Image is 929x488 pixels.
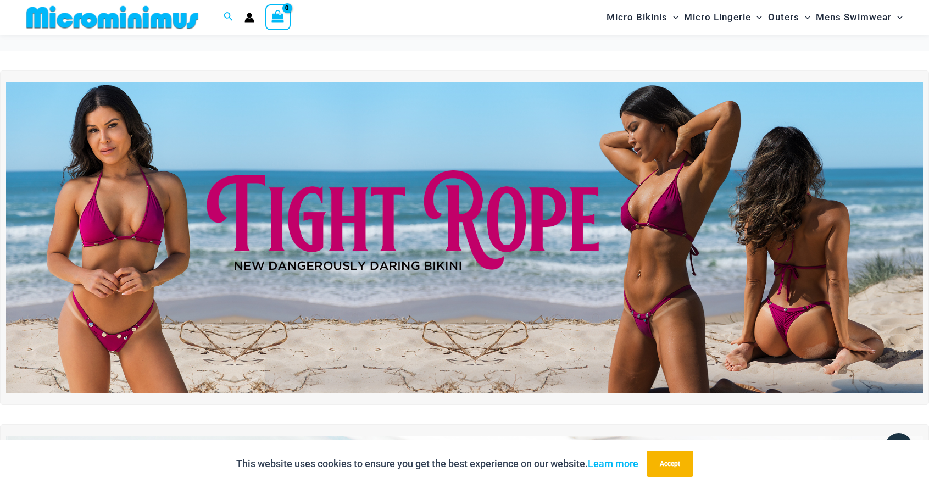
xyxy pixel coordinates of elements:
a: Account icon link [244,13,254,23]
a: Micro LingerieMenu ToggleMenu Toggle [681,3,765,31]
span: Micro Lingerie [684,3,751,31]
img: Tight Rope Pink Bikini [6,82,923,393]
span: Menu Toggle [667,3,678,31]
button: Accept [647,451,693,477]
span: Menu Toggle [892,3,903,31]
span: Mens Swimwear [816,3,892,31]
span: Menu Toggle [799,3,810,31]
span: Outers [768,3,799,31]
img: MM SHOP LOGO FLAT [22,5,203,30]
a: Mens SwimwearMenu ToggleMenu Toggle [813,3,905,31]
a: Learn more [588,458,638,469]
span: Menu Toggle [751,3,762,31]
nav: Site Navigation [602,2,907,33]
a: Search icon link [224,10,233,24]
span: Micro Bikinis [607,3,667,31]
p: This website uses cookies to ensure you get the best experience on our website. [236,456,638,472]
a: Micro BikinisMenu ToggleMenu Toggle [604,3,681,31]
a: View Shopping Cart, empty [265,4,291,30]
a: OutersMenu ToggleMenu Toggle [765,3,813,31]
